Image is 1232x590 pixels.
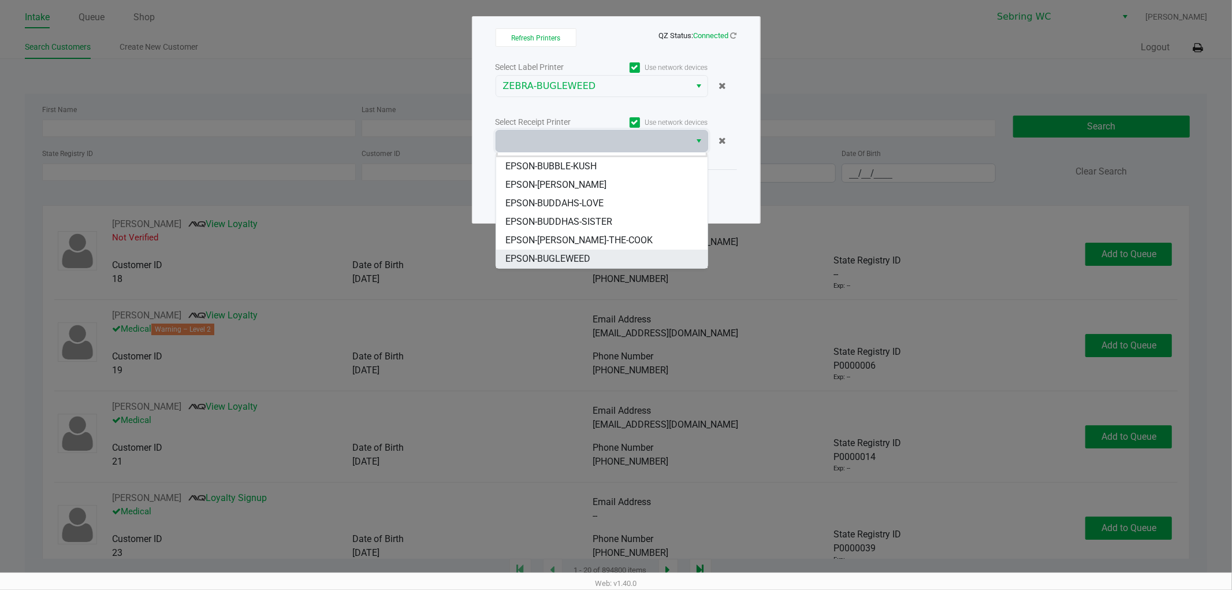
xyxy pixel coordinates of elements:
[505,178,606,192] span: EPSON-[PERSON_NAME]
[505,233,653,247] span: EPSON-[PERSON_NAME]-THE-COOK
[694,31,729,40] span: Connected
[659,31,737,40] span: QZ Status:
[511,34,560,42] span: Refresh Printers
[505,215,612,229] span: EPSON-BUDDHAS-SISTER
[496,28,576,47] button: Refresh Printers
[505,196,604,210] span: EPSON-BUDDAHS-LOVE
[496,116,602,128] div: Select Receipt Printer
[602,117,708,128] label: Use network devices
[595,579,637,588] span: Web: v1.40.0
[691,76,708,97] button: Select
[505,159,597,173] span: EPSON-BUBBLE-KUSH
[503,79,684,93] span: ZEBRA-BUGLEWEED
[602,62,708,73] label: Use network devices
[496,61,602,73] div: Select Label Printer
[505,252,590,266] span: EPSON-BUGLEWEED
[691,131,708,151] button: Select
